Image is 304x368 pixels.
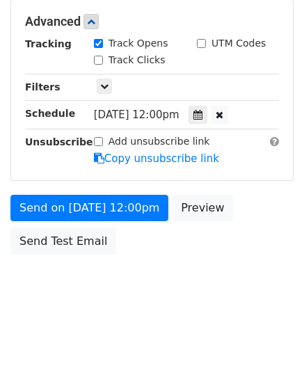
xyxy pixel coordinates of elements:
span: [DATE] 12:00pm [94,109,179,121]
strong: Unsubscribe [25,136,93,147]
strong: Tracking [25,38,72,49]
label: Add unsubscribe link [109,134,210,149]
label: Track Opens [109,36,168,51]
strong: Schedule [25,108,75,119]
a: Preview [172,195,233,221]
a: Copy unsubscribe link [94,152,219,165]
a: Send Test Email [10,228,116,255]
a: Send on [DATE] 12:00pm [10,195,168,221]
h5: Advanced [25,14,279,29]
strong: Filters [25,81,61,93]
label: UTM Codes [211,36,266,51]
label: Track Clicks [109,53,166,67]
